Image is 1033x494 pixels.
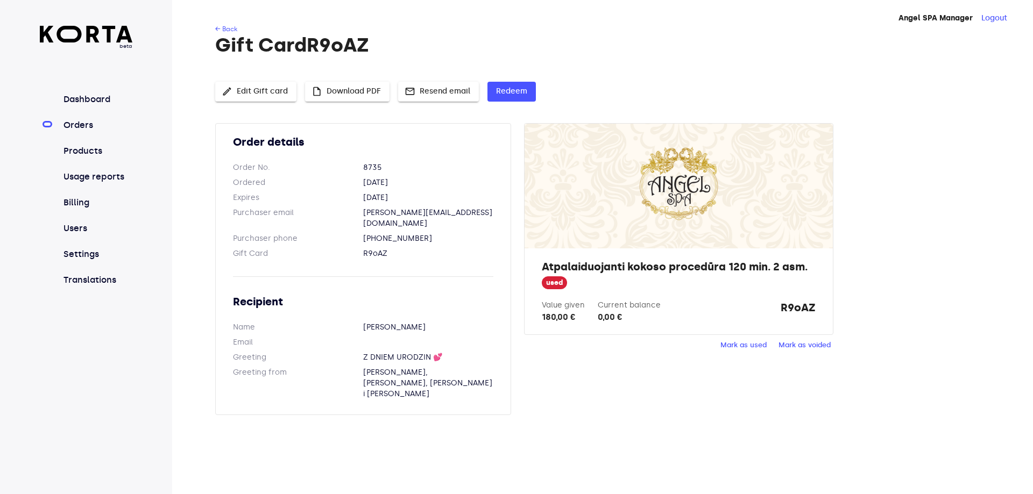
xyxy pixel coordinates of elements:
dt: Email [233,337,363,348]
a: ← Back [215,25,237,33]
dd: [PERSON_NAME], [PERSON_NAME], [PERSON_NAME] i [PERSON_NAME] [363,367,493,399]
span: insert_drive_file [312,86,322,97]
dd: Z DNIEM URODZIN 💕 [363,352,493,363]
h1: Gift Card R9oAZ [215,34,988,56]
label: Value given [542,300,585,310]
dd: R9oAZ [363,248,493,259]
dt: Ordered [233,177,363,188]
dt: Greeting [233,352,363,363]
strong: R9oAZ [781,300,816,324]
a: Settings [61,248,133,261]
span: Mark as used [720,339,767,352]
h2: Atpalaiduojanti kokoso procedūra 120 min. 2 asm. [542,259,815,274]
span: Download PDF [314,85,381,98]
img: Korta [40,26,133,42]
h2: Recipient [233,294,493,309]
dd: 8735 [363,162,493,173]
label: Current balance [598,300,661,310]
span: Resend email [407,85,470,98]
span: beta [40,42,133,50]
span: edit [222,86,232,97]
a: Products [61,145,133,157]
dt: Purchaser email [233,207,363,229]
button: Edit Gift card [215,82,296,102]
dd: [PERSON_NAME][EMAIL_ADDRESS][DOMAIN_NAME] [363,207,493,229]
dt: Name [233,322,363,333]
div: 180,00 € [542,311,585,324]
span: Mark as voided [779,339,831,352]
a: Translations [61,274,133,287]
a: Users [61,222,133,235]
button: Mark as used [718,337,769,354]
dd: [DATE] [363,192,493,203]
a: Edit Gift card [215,85,296,95]
button: Resend email [398,82,479,102]
span: Edit Gift card [224,85,288,98]
dt: Purchaser phone [233,233,363,244]
dt: Order No. [233,162,363,173]
dd: [PERSON_NAME] [363,322,493,333]
a: beta [40,26,133,50]
dd: [PHONE_NUMBER] [363,233,493,244]
button: Logout [981,13,1007,24]
span: mail [405,86,415,97]
h2: Order details [233,134,493,149]
a: Billing [61,196,133,209]
span: used [542,278,567,288]
strong: Angel SPA Manager [898,13,973,23]
dt: Expires [233,192,363,203]
dd: [DATE] [363,177,493,188]
div: 0,00 € [598,311,661,324]
span: Redeem [496,85,527,98]
button: Download PDF [305,82,390,102]
button: Redeem [487,82,536,102]
dt: Greeting from [233,367,363,399]
dt: Gift Card [233,248,363,259]
button: Mark as voided [776,337,833,354]
a: Usage reports [61,170,133,183]
a: Orders [61,119,133,132]
a: Dashboard [61,93,133,106]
